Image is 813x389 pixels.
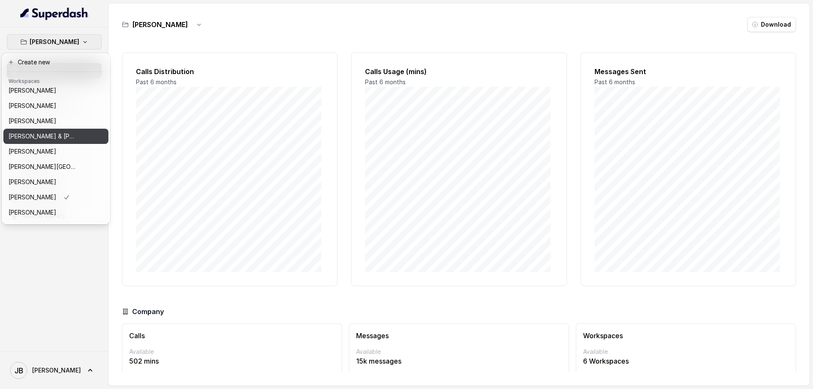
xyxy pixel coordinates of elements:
[8,86,56,96] p: [PERSON_NAME]
[3,74,108,87] header: Workspaces
[8,177,56,187] p: [PERSON_NAME]
[7,34,102,50] button: [PERSON_NAME]
[8,207,56,218] p: [PERSON_NAME]
[30,37,79,47] p: [PERSON_NAME]
[8,116,56,126] p: [PERSON_NAME]
[3,55,108,70] button: Create new
[8,101,56,111] p: [PERSON_NAME]
[8,131,76,141] p: [PERSON_NAME] & [PERSON_NAME]
[8,162,76,172] p: [PERSON_NAME][GEOGRAPHIC_DATA]
[8,192,56,202] p: [PERSON_NAME]
[2,53,110,224] div: [PERSON_NAME]
[8,146,56,157] p: [PERSON_NAME]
